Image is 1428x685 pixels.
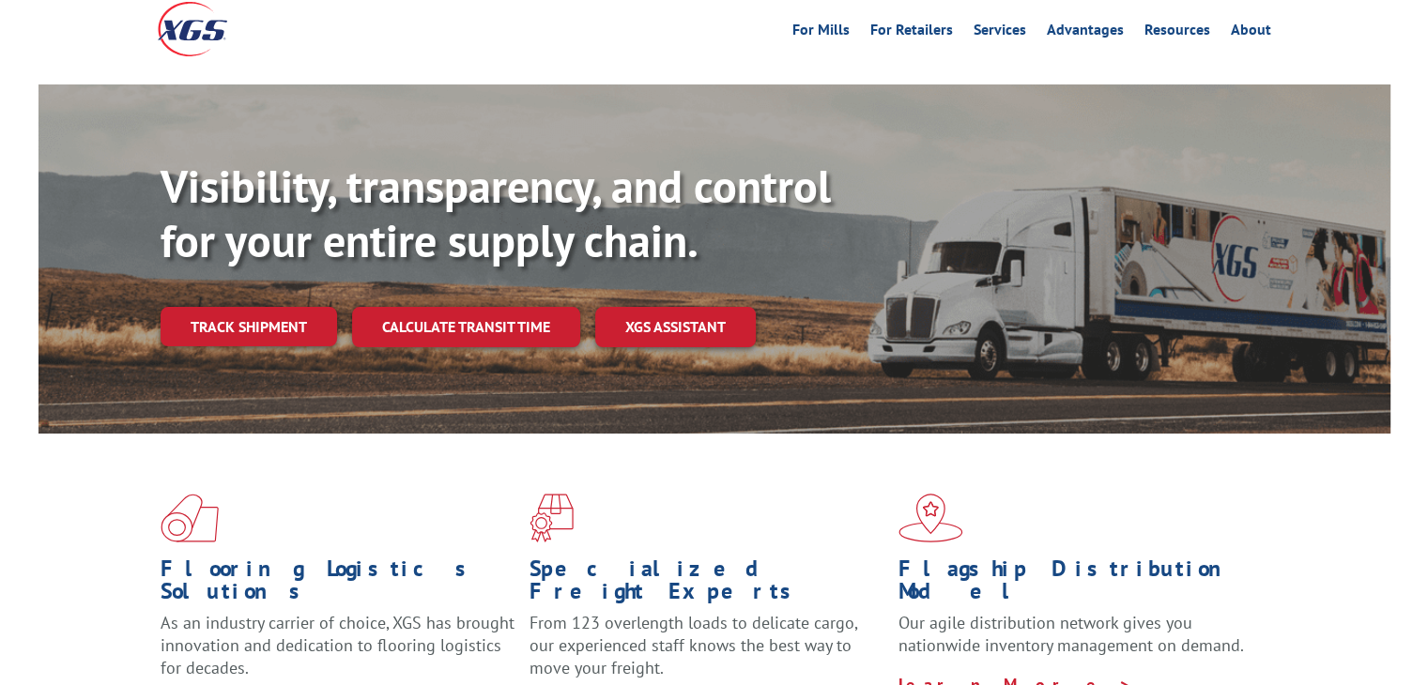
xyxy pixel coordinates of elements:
span: As an industry carrier of choice, XGS has brought innovation and dedication to flooring logistics... [161,612,514,678]
a: Advantages [1047,23,1124,43]
span: Our agile distribution network gives you nationwide inventory management on demand. [898,612,1244,656]
a: Resources [1144,23,1210,43]
img: xgs-icon-focused-on-flooring-red [530,494,574,542]
img: xgs-icon-flagship-distribution-model-red [898,494,963,542]
h1: Specialized Freight Experts [530,557,884,612]
a: For Mills [792,23,850,43]
a: About [1231,23,1271,43]
img: xgs-icon-total-supply-chain-intelligence-red [161,494,219,542]
h1: Flooring Logistics Solutions [161,557,515,612]
b: Visibility, transparency, and control for your entire supply chain. [161,157,831,269]
a: XGS ASSISTANT [595,307,756,347]
a: Track shipment [161,307,337,346]
h1: Flagship Distribution Model [898,557,1253,612]
a: Services [974,23,1026,43]
a: Calculate transit time [352,307,580,347]
a: For Retailers [870,23,953,43]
